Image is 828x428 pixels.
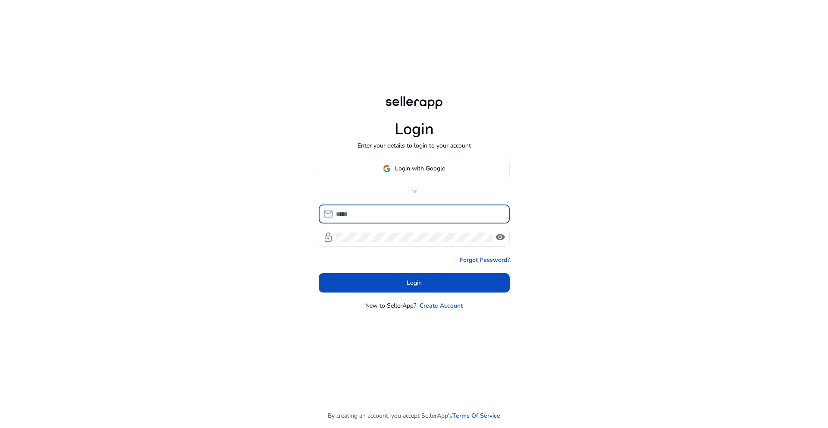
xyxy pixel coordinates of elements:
span: visibility [495,232,505,242]
span: Login [407,278,422,287]
h1: Login [395,120,434,138]
button: Login [319,273,510,293]
span: mail [323,209,333,219]
img: google-logo.svg [383,165,391,173]
a: Terms Of Service [452,411,500,420]
p: Enter your details to login to your account [358,141,471,150]
a: Forgot Password? [460,255,510,264]
p: or [319,187,510,196]
a: Create Account [420,301,463,310]
p: New to SellerApp? [365,301,416,310]
span: lock [323,232,333,242]
span: Login with Google [395,164,445,173]
button: Login with Google [319,159,510,178]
